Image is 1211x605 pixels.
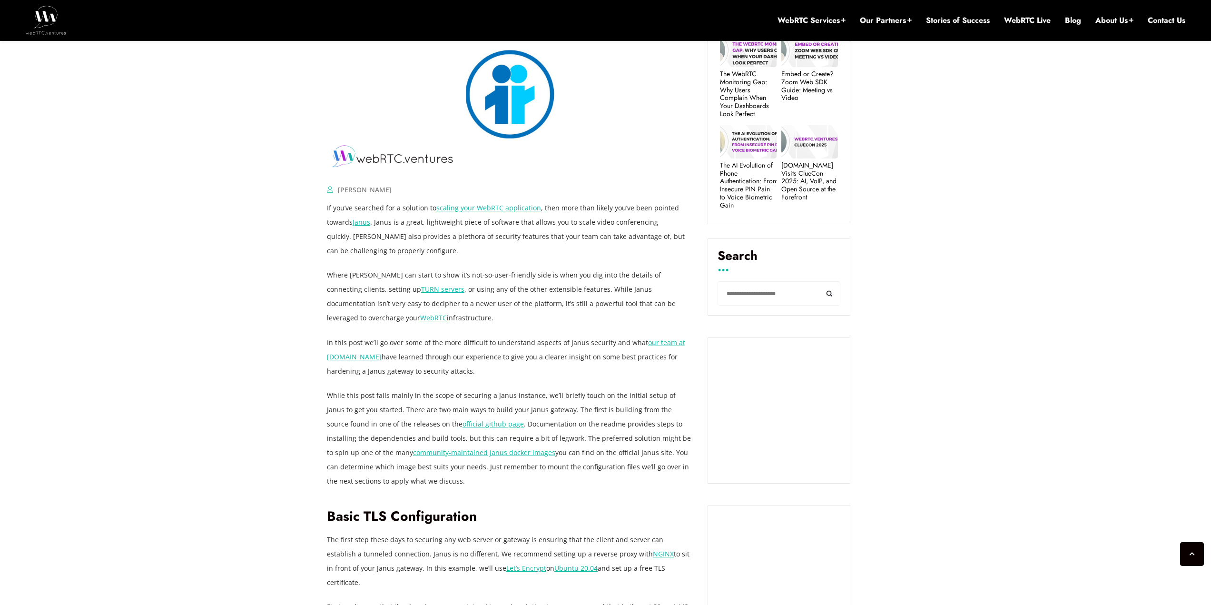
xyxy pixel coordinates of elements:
[327,336,693,378] p: In this post we’ll go over some of the more difficult to understand aspects of Janus security and...
[327,533,693,590] p: The first step these days to securing any web server or gateway is ensuring that the client and s...
[554,564,598,573] a: Ubuntu 20.04
[327,338,685,361] a: our team at [DOMAIN_NAME]
[421,285,464,294] a: TURN servers
[653,549,674,558] a: NGINX
[327,388,693,489] p: While this post falls mainly in the scope of securing a Janus instance, we’ll briefly touch on th...
[781,70,838,102] a: Embed or Create? Zoom Web SDK Guide: Meeting vs Video
[1095,15,1133,26] a: About Us
[718,347,840,474] iframe: Embedded CTA
[463,419,524,428] a: official github page
[327,268,693,325] p: Where [PERSON_NAME] can start to show it’s not-so-user-friendly side is when you dig into the det...
[338,185,392,194] a: [PERSON_NAME]
[1004,15,1051,26] a: WebRTC Live
[26,6,66,34] img: WebRTC.ventures
[819,281,840,306] button: Search
[436,203,541,212] a: scaling your WebRTC application
[420,313,447,322] a: WebRTC
[720,161,777,209] a: The AI Evolution of Phone Authentication: From Insecure PIN Pain to Voice Biometric Gain
[1065,15,1081,26] a: Blog
[778,15,846,26] a: WebRTC Services
[1148,15,1185,26] a: Contact Us
[506,564,546,573] a: Let’s Encrypt
[781,161,838,201] a: [DOMAIN_NAME] Visits ClueCon 2025: AI, VoIP, and Open Source at the Forefront
[327,508,693,525] h2: Basic TLS Configuration
[413,448,555,457] a: community-maintained Janus docker images
[720,70,777,118] a: The WebRTC Monitoring Gap: Why Users Complain When Your Dashboards Look Perfect
[718,248,840,270] label: Search
[926,15,990,26] a: Stories of Success
[353,218,370,227] a: Janus
[860,15,912,26] a: Our Partners
[327,201,693,258] p: If you’ve searched for a solution to , then more than likely you’ve been pointed towards . Janus ...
